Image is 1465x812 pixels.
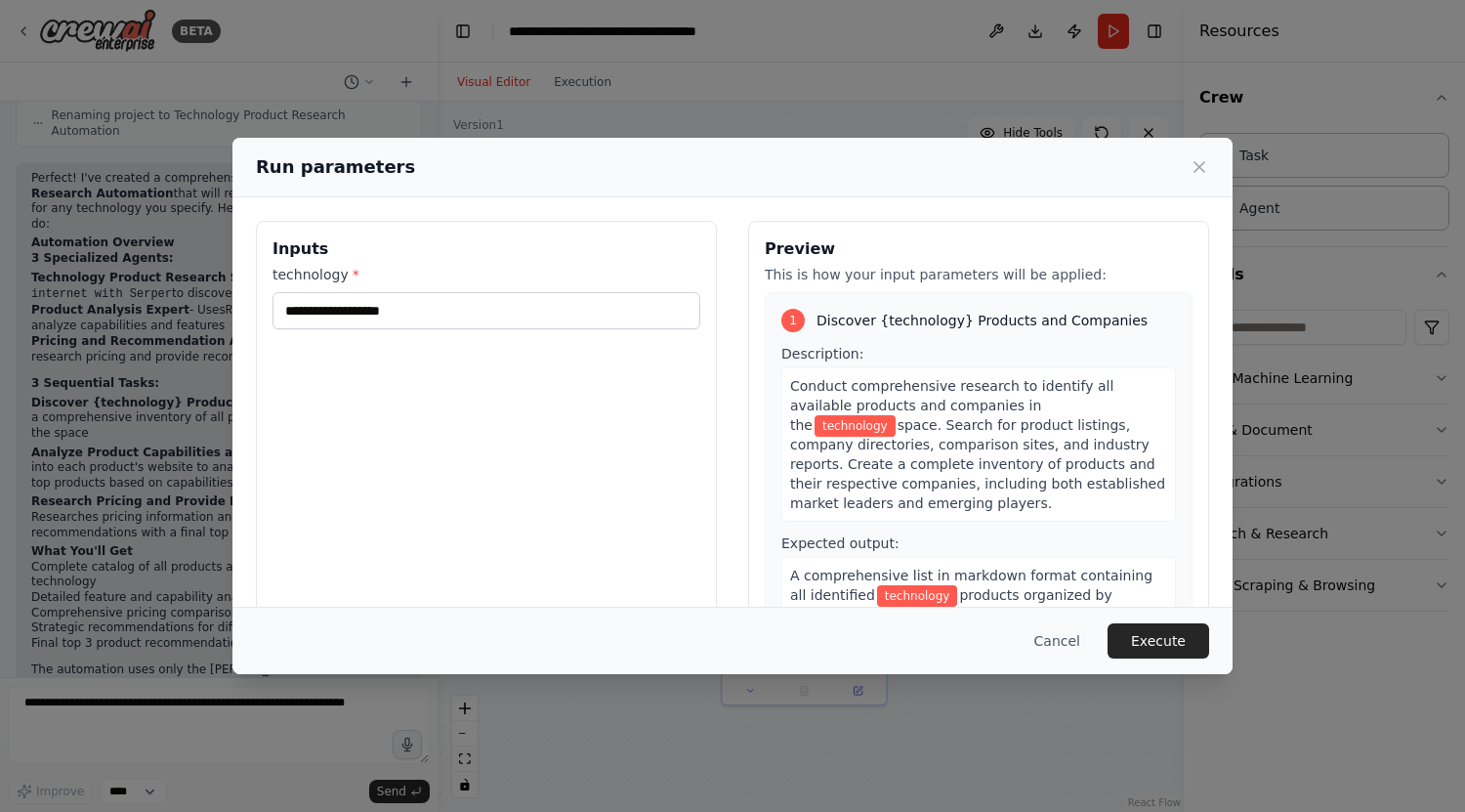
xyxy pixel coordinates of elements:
[877,585,958,607] span: Variable: technology
[790,568,1152,603] span: A comprehensive list in markdown format containing all identified
[790,587,1157,662] span: products organized by company, including company names, product names, and brief descriptions. In...
[790,378,1113,433] span: Conduct comprehensive research to identify all available products and companies in the
[781,346,863,362] span: Description:
[816,311,1148,330] span: Discover {technology} Products and Companies
[1019,623,1096,659] button: Cancel
[765,265,1193,284] p: This is how your input parameters will be applied:
[765,237,1193,261] h3: Preview
[815,415,896,437] span: Variable: technology
[256,153,415,181] h2: Run parameters
[272,237,700,261] h3: Inputs
[1108,623,1209,659] button: Execute
[272,265,700,284] label: technology
[781,535,900,551] span: Expected output:
[790,417,1165,511] span: space. Search for product listings, company directories, comparison sites, and industry reports. ...
[781,309,805,332] div: 1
